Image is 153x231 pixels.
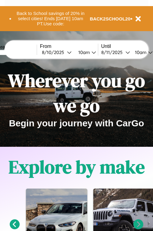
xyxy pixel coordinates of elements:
div: 10am [132,49,148,55]
button: 10am [73,49,98,56]
button: 8/10/2025 [40,49,73,56]
label: From [40,44,98,49]
b: BACK2SCHOOL20 [90,16,131,21]
div: 8 / 11 / 2025 [101,49,125,55]
div: 8 / 10 / 2025 [42,49,67,55]
button: Back to School savings of 20% in select cities! Ends [DATE] 10am PT.Use code: [11,9,90,28]
h1: Explore by make [9,154,145,179]
div: 10am [75,49,91,55]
